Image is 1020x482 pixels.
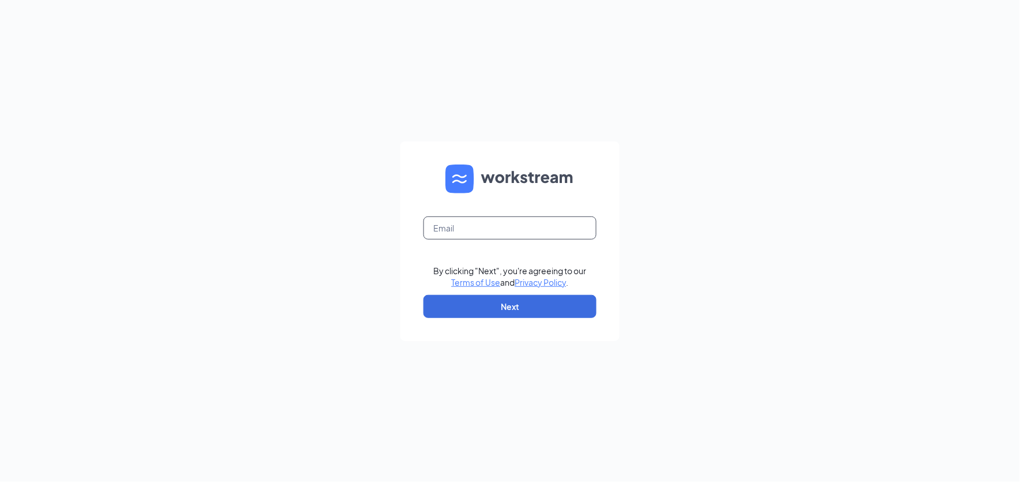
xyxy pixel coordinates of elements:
[423,216,597,240] input: Email
[452,277,501,287] a: Terms of Use
[445,165,575,193] img: WS logo and Workstream text
[434,265,587,288] div: By clicking "Next", you're agreeing to our and .
[423,295,597,318] button: Next
[515,277,567,287] a: Privacy Policy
